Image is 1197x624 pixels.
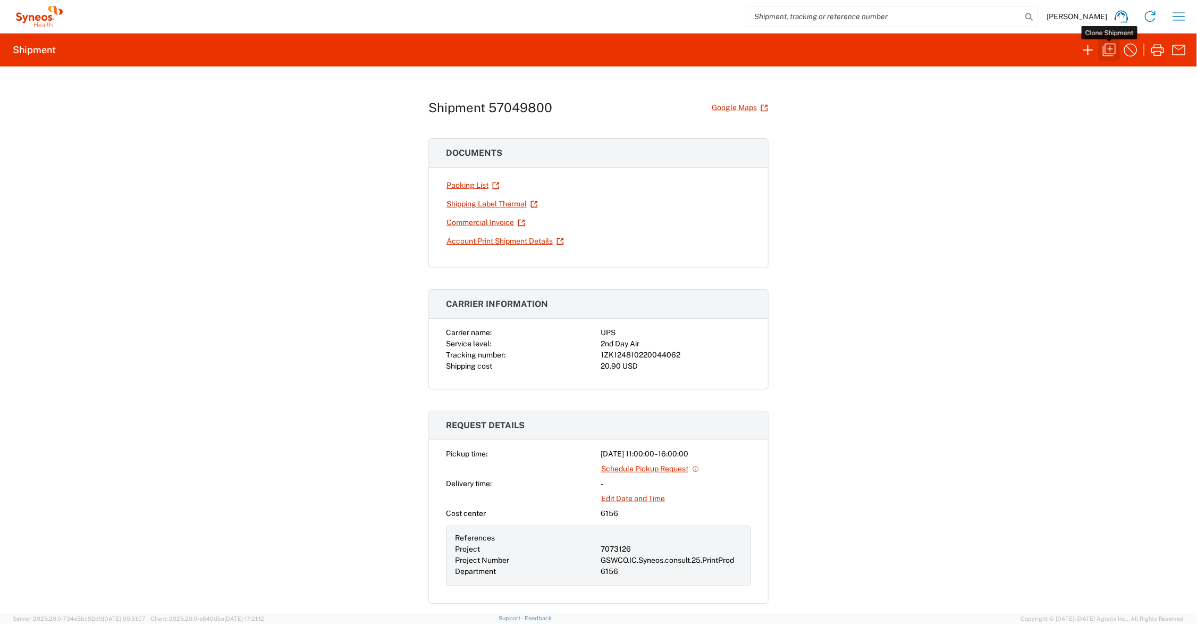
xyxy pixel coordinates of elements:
[601,544,742,555] div: 7073126
[446,299,548,309] span: Carrier information
[446,213,526,232] a: Commercial Invoice
[13,615,146,622] span: Server: 2025.20.0-734e5bc92d9
[446,450,487,458] span: Pickup time:
[601,361,751,372] div: 20.90 USD
[601,478,751,489] div: -
[446,479,492,488] span: Delivery time:
[446,232,564,251] a: Account Print Shipment Details
[601,508,751,519] div: 6156
[601,350,751,361] div: 1ZK124810220044062
[601,448,751,460] div: [DATE] 11:00:00 - 16:00:00
[446,509,486,518] span: Cost center
[601,489,665,508] a: Edit Date and Time
[601,338,751,350] div: 2nd Day Air
[1021,614,1184,623] span: Copyright © [DATE]-[DATE] Agistix Inc., All Rights Reserved
[103,615,146,622] span: [DATE] 09:51:07
[455,566,596,577] div: Department
[601,460,700,478] a: Schedule Pickup Request
[601,327,751,338] div: UPS
[455,534,495,542] span: References
[13,44,56,56] h2: Shipment
[499,615,525,621] a: Support
[150,615,264,622] span: Client: 2025.20.0-e640dba
[446,176,500,195] a: Packing List
[711,98,769,117] a: Google Maps
[455,544,596,555] div: Project
[428,100,552,115] h1: Shipment 57049800
[446,328,492,337] span: Carrier name:
[601,555,742,566] div: GSWCO.IC.Syneos.consult.25.PrintProd
[446,351,505,359] span: Tracking number:
[746,6,1022,27] input: Shipment, tracking or reference number
[446,339,491,348] span: Service level:
[446,148,502,158] span: Documents
[525,615,552,621] a: Feedback
[446,195,538,213] a: Shipping Label Thermal
[601,566,742,577] div: 6156
[446,420,525,430] span: Request details
[224,615,264,622] span: [DATE] 17:21:12
[455,555,596,566] div: Project Number
[1047,12,1107,21] span: [PERSON_NAME]
[446,362,492,370] span: Shipping cost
